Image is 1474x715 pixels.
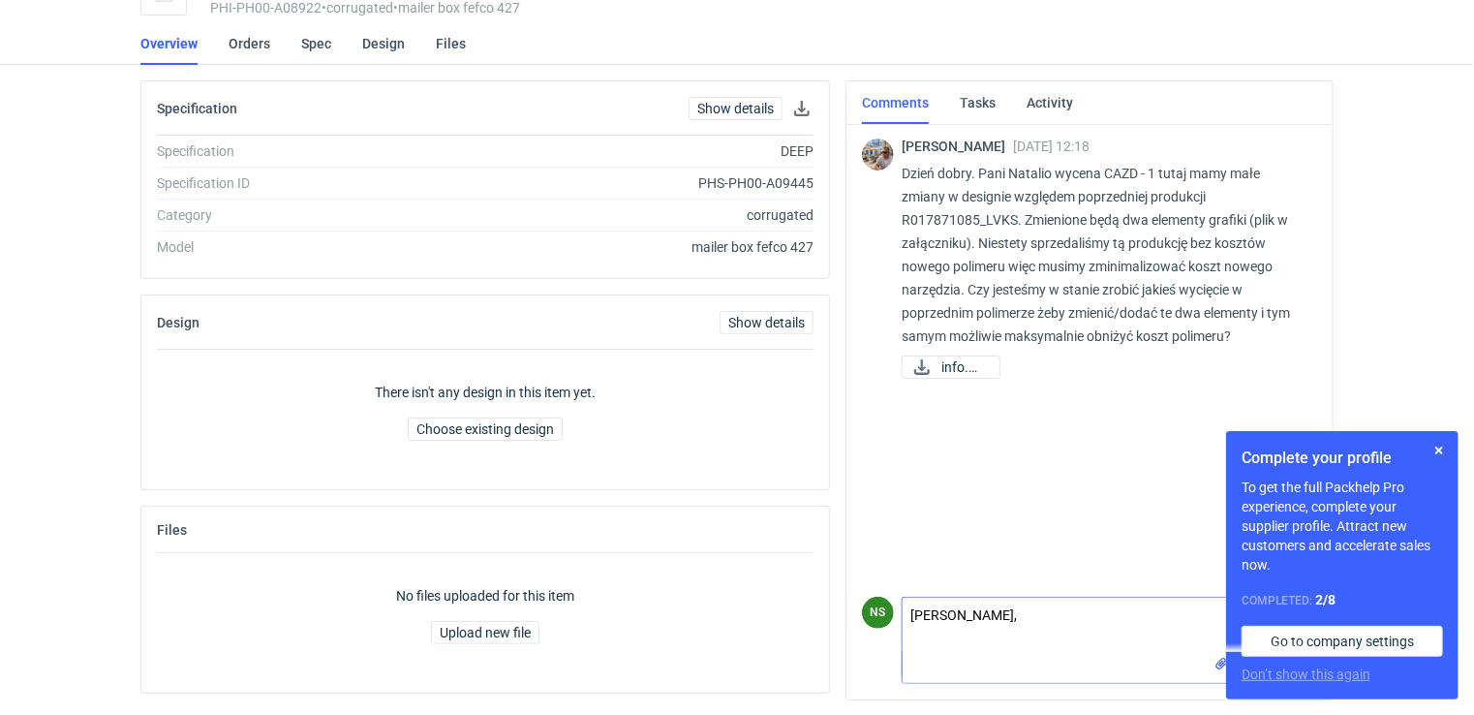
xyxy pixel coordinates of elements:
[436,22,466,65] a: Files
[229,22,270,65] a: Orders
[440,626,531,639] span: Upload new file
[862,81,929,124] a: Comments
[960,81,996,124] a: Tasks
[157,205,419,225] div: Category
[396,586,574,606] p: No files uploaded for this item
[419,205,814,225] div: corrugated
[1428,439,1451,462] button: Skip for now
[790,97,814,120] button: Download specification
[419,173,814,193] div: PHS-PH00-A09445
[416,422,554,436] span: Choose existing design
[431,621,539,644] button: Upload new file
[375,383,596,402] p: There isn't any design in this item yet.
[902,139,1013,154] span: [PERSON_NAME]
[902,162,1302,348] p: Dzień dobry. Pani Natalio wycena CAZD - 1 tutaj mamy małe zmiany w designie względem poprzedniej ...
[157,141,419,161] div: Specification
[157,101,237,116] h2: Specification
[362,22,405,65] a: Design
[419,141,814,161] div: DEEP
[301,22,331,65] a: Spec
[862,597,894,629] div: Natalia Stępak
[1242,626,1443,657] a: Go to company settings
[1242,665,1370,684] button: Don’t show this again
[157,315,200,330] h2: Design
[419,237,814,257] div: mailer box fefco 427
[1242,478,1443,575] p: To get the full Packhelp Pro experience, complete your supplier profile. Attract new customers an...
[903,598,1316,652] textarea: [PERSON_NAME],
[862,597,894,629] figcaption: NS
[720,311,814,334] a: Show details
[941,357,984,378] span: info.png
[1315,592,1336,607] strong: 2 / 8
[1242,590,1443,610] div: Completed:
[862,139,894,171] img: Michał Palasek
[157,237,419,257] div: Model
[1027,81,1073,124] a: Activity
[1013,139,1090,154] span: [DATE] 12:18
[140,22,198,65] a: Overview
[157,173,419,193] div: Specification ID
[1242,447,1443,470] h1: Complete your profile
[689,97,783,120] a: Show details
[157,522,187,538] h2: Files
[408,418,563,441] button: Choose existing design
[902,356,1000,379] a: info.png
